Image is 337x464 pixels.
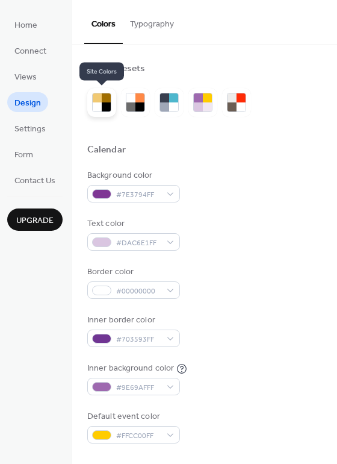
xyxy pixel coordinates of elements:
span: Design [14,97,41,110]
button: Upgrade [7,208,63,231]
span: Settings [14,123,46,136]
div: Text color [87,218,178,230]
a: Design [7,92,48,112]
a: Settings [7,118,53,138]
span: Views [14,71,37,84]
span: #9E69AFFF [116,381,161,394]
span: #703593FF [116,333,161,346]
div: Border color [87,266,178,278]
div: Default event color [87,410,178,423]
span: #00000000 [116,285,161,298]
div: Background color [87,169,178,182]
span: Upgrade [16,215,54,227]
span: #DAC6E1FF [116,237,161,249]
span: #FFCC00FF [116,430,161,442]
span: Site Colors [79,63,124,81]
span: Connect [14,45,46,58]
a: Connect [7,40,54,60]
span: Form [14,149,33,161]
a: Views [7,66,44,86]
div: Inner border color [87,314,178,327]
a: Form [7,144,40,164]
a: Contact Us [7,170,63,190]
span: #7E3794FF [116,189,161,201]
span: Contact Us [14,175,55,187]
div: Inner background color [87,362,174,375]
span: Home [14,19,37,32]
a: Home [7,14,45,34]
div: Calendar [87,144,126,157]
